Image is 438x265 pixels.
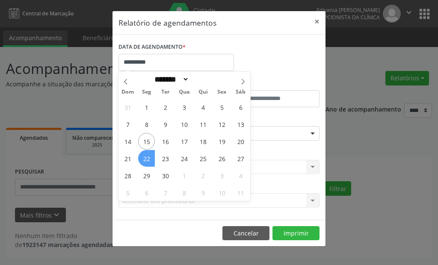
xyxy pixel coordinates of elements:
span: Outubro 2, 2025 [195,167,211,184]
span: Setembro 11, 2025 [195,116,211,132]
span: Setembro 26, 2025 [213,150,230,167]
span: Seg [137,89,156,95]
span: Sáb [231,89,250,95]
span: Setembro 6, 2025 [232,99,249,115]
span: Dom [118,89,137,95]
span: Qua [175,89,194,95]
span: Outubro 6, 2025 [138,184,155,201]
span: Setembro 18, 2025 [195,133,211,150]
span: Setembro 10, 2025 [176,116,192,132]
span: Outubro 9, 2025 [195,184,211,201]
span: Setembro 7, 2025 [119,116,136,132]
span: Setembro 30, 2025 [157,167,174,184]
span: Setembro 29, 2025 [138,167,155,184]
label: DATA DE AGENDAMENTO [118,41,186,54]
span: Setembro 4, 2025 [195,99,211,115]
span: Setembro 15, 2025 [138,133,155,150]
input: Year [189,75,217,84]
span: Setembro 17, 2025 [176,133,192,150]
span: Setembro 16, 2025 [157,133,174,150]
span: Outubro 8, 2025 [176,184,192,201]
button: Close [308,11,326,32]
span: Outubro 10, 2025 [213,184,230,201]
span: Outubro 4, 2025 [232,167,249,184]
span: Setembro 21, 2025 [119,150,136,167]
span: Agosto 31, 2025 [119,99,136,115]
span: Setembro 12, 2025 [213,116,230,132]
button: Imprimir [272,226,320,241]
h5: Relatório de agendamentos [118,17,216,28]
span: Outubro 5, 2025 [119,184,136,201]
span: Outubro 3, 2025 [213,167,230,184]
label: ATÉ [221,77,320,90]
span: Setembro 28, 2025 [119,167,136,184]
span: Setembro 8, 2025 [138,116,155,132]
span: Outubro 7, 2025 [157,184,174,201]
span: Setembro 27, 2025 [232,150,249,167]
span: Setembro 14, 2025 [119,133,136,150]
button: Cancelar [222,226,269,241]
span: Sex [213,89,231,95]
span: Setembro 5, 2025 [213,99,230,115]
span: Setembro 3, 2025 [176,99,192,115]
span: Setembro 2, 2025 [157,99,174,115]
span: Outubro 1, 2025 [176,167,192,184]
span: Setembro 24, 2025 [176,150,192,167]
span: Setembro 13, 2025 [232,116,249,132]
span: Qui [194,89,213,95]
span: Setembro 1, 2025 [138,99,155,115]
span: Ter [156,89,175,95]
select: Month [151,75,189,84]
span: Setembro 25, 2025 [195,150,211,167]
span: Setembro 19, 2025 [213,133,230,150]
span: Setembro 22, 2025 [138,150,155,167]
span: Setembro 23, 2025 [157,150,174,167]
span: Outubro 11, 2025 [232,184,249,201]
span: Setembro 20, 2025 [232,133,249,150]
span: Setembro 9, 2025 [157,116,174,132]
